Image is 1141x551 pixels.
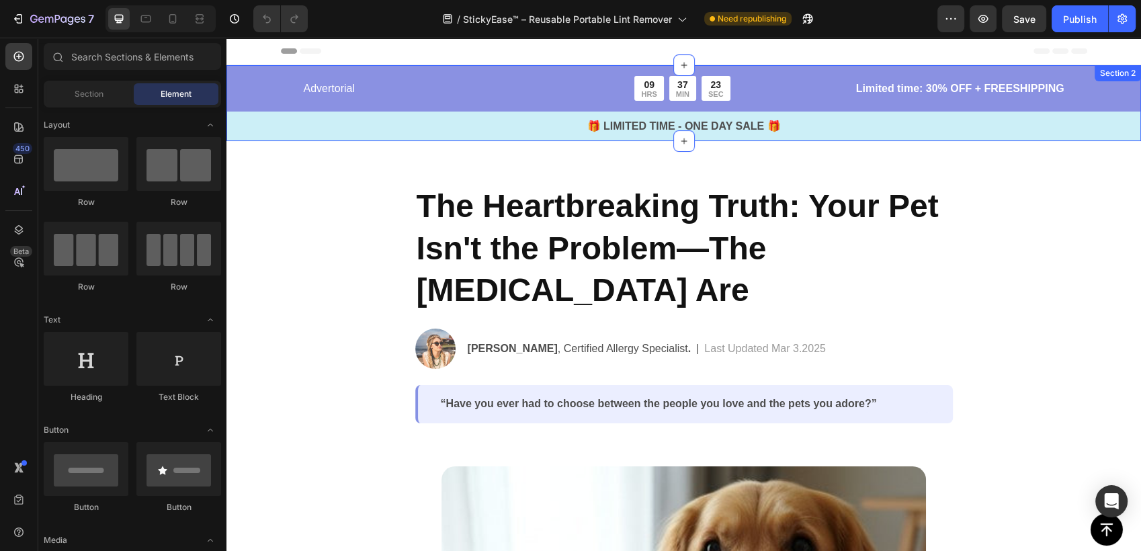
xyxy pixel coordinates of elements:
div: Beta [10,246,32,257]
div: Row [44,281,128,293]
p: 🎁 LIMITED TIME - ONE DAY SALE 🎁 [1,81,913,97]
div: Text Block [136,391,221,403]
span: Layout [44,119,70,131]
span: Save [1013,13,1036,25]
div: Heading [44,391,128,403]
p: Limited time: 30% OFF + FREESHIPPING [588,43,838,59]
div: Button [136,501,221,513]
span: Toggle open [200,114,221,136]
span: Section [75,88,103,100]
span: / [457,12,460,26]
div: Undo/Redo [253,5,308,32]
span: Toggle open [200,419,221,441]
p: HRS [415,53,430,60]
button: Save [1002,5,1046,32]
div: 450 [13,143,32,154]
p: | [470,303,472,319]
div: 09 [415,41,430,53]
span: Element [161,88,192,100]
iframe: Design area [226,38,1141,551]
h2: The Heartbreaking Truth: Your Pet Isn't the Problem—The [MEDICAL_DATA] Are [189,146,726,275]
div: Row [136,196,221,208]
p: MIN [450,53,463,60]
span: Media [44,534,67,546]
p: SEC [482,53,497,60]
strong: . [462,305,464,316]
span: Text [44,314,60,326]
input: Search Sections & Elements [44,43,221,70]
div: Open Intercom Messenger [1095,485,1128,517]
div: Row [44,196,128,208]
p: 7 [88,11,94,27]
div: Row [136,281,221,293]
span: Button [44,424,69,436]
div: Section 2 [871,30,912,42]
span: Toggle open [200,309,221,331]
p: “Have you ever had to choose between the people you love and the pets you adore?” [214,359,704,374]
span: Need republishing [718,13,786,25]
span: Toggle open [200,529,221,551]
div: 23 [482,41,497,53]
div: Publish [1063,12,1097,26]
img: gempages_561022344315798613-fd127171-9842-4ff6-8530-27f8d94624ec.png [189,291,229,331]
div: 37 [450,41,463,53]
div: Button [44,501,128,513]
p: Last Updated Mar 3.2025 [478,303,599,319]
button: 7 [5,5,100,32]
strong: [PERSON_NAME] [241,305,331,316]
p: , Certified Allergy Specialist [241,303,465,319]
span: StickyEase™ – Reusable Portable Lint Remover [463,12,672,26]
button: Publish [1052,5,1108,32]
